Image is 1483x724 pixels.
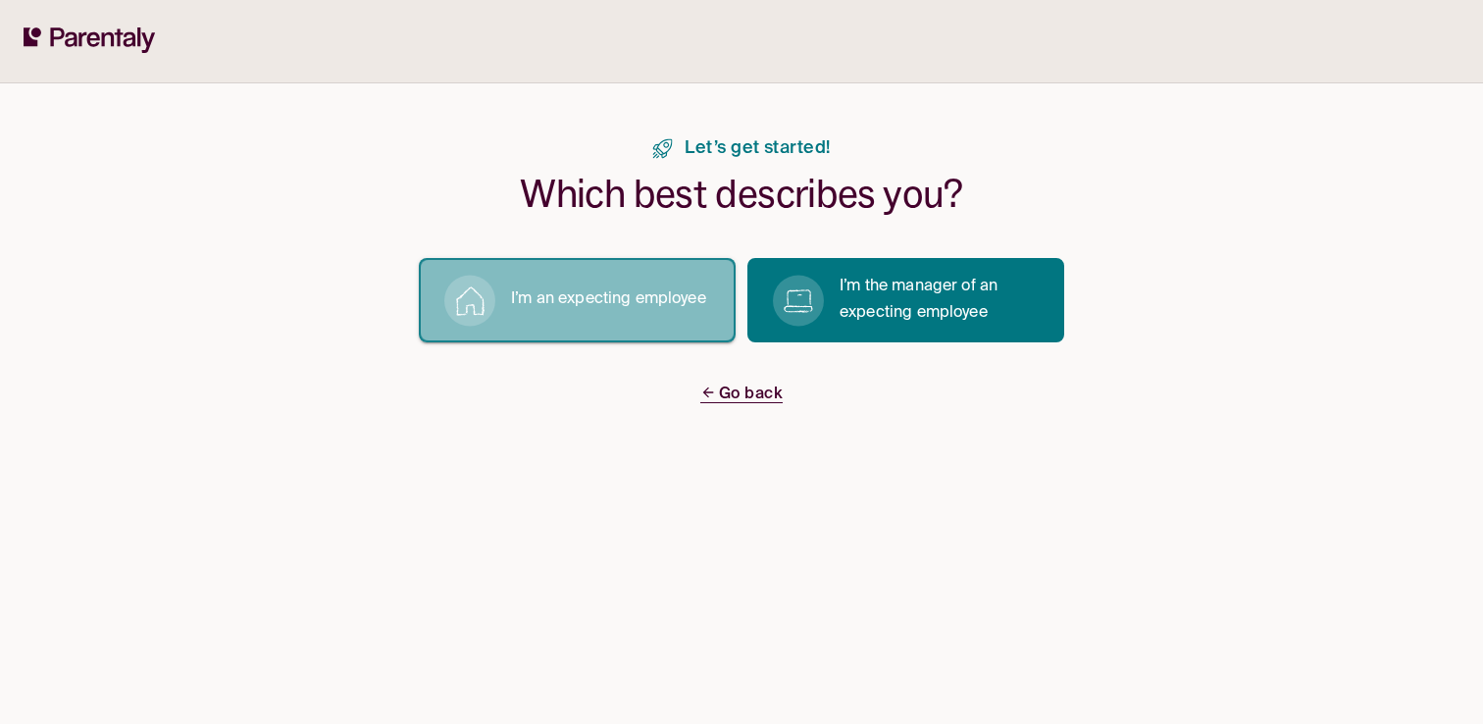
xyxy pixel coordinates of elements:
[520,171,962,219] h1: Which best describes you?
[700,387,783,403] span: Go back
[685,138,830,159] span: Let’s get started!
[419,258,736,342] button: I’m an expecting employee
[747,258,1064,342] button: I’m the manager of an expecting employee
[700,382,783,408] a: Go back
[511,286,706,313] p: I’m an expecting employee
[840,274,1041,327] p: I’m the manager of an expecting employee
